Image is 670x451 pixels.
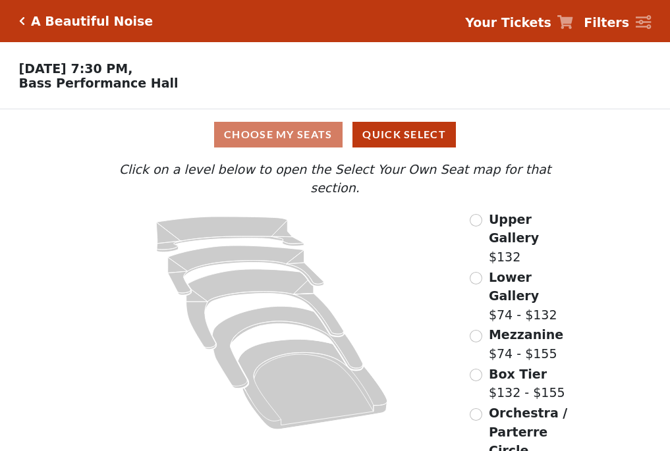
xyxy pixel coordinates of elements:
[584,15,629,30] strong: Filters
[584,13,651,32] a: Filters
[157,217,304,252] path: Upper Gallery - Seats Available: 163
[489,325,563,363] label: $74 - $155
[489,210,577,267] label: $132
[93,160,576,198] p: Click on a level below to open the Select Your Own Seat map for that section.
[465,13,573,32] a: Your Tickets
[489,270,539,304] span: Lower Gallery
[168,246,324,295] path: Lower Gallery - Seats Available: 161
[352,122,456,147] button: Quick Select
[465,15,551,30] strong: Your Tickets
[238,339,388,429] path: Orchestra / Parterre Circle - Seats Available: 66
[31,14,153,29] h5: A Beautiful Noise
[489,212,539,246] span: Upper Gallery
[489,327,563,342] span: Mezzanine
[19,16,25,26] a: Click here to go back to filters
[489,365,565,402] label: $132 - $155
[489,268,577,325] label: $74 - $132
[489,367,547,381] span: Box Tier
